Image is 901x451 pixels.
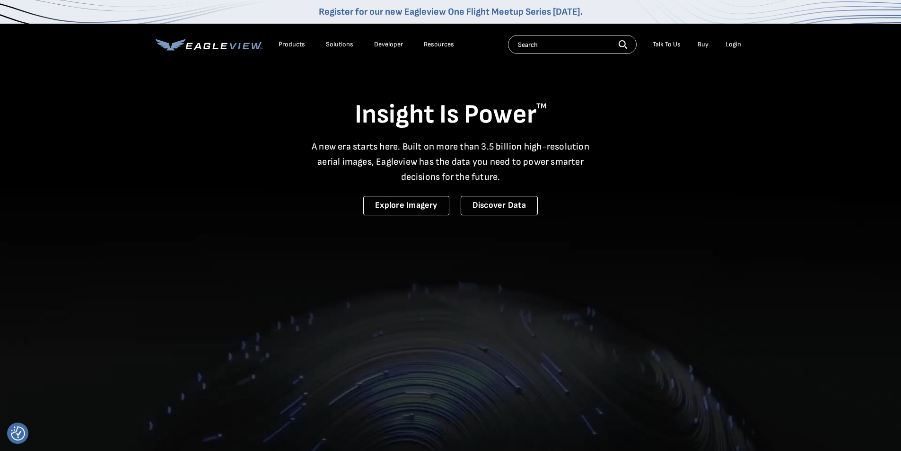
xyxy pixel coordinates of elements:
[306,139,595,185] p: A new era starts here. Built on more than 3.5 billion high-resolution aerial images, Eagleview ha...
[11,426,25,441] button: Consent Preferences
[536,102,547,111] sup: TM
[653,40,681,49] div: Talk To Us
[726,40,741,49] div: Login
[279,40,305,49] div: Products
[11,426,25,441] img: Revisit consent button
[698,40,709,49] a: Buy
[374,40,403,49] a: Developer
[363,196,449,215] a: Explore Imagery
[156,98,746,132] h1: Insight Is Power
[424,40,454,49] div: Resources
[319,6,583,18] a: Register for our new Eagleview One Flight Meetup Series [DATE].
[461,196,538,215] a: Discover Data
[326,40,353,49] div: Solutions
[508,35,637,54] input: Search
